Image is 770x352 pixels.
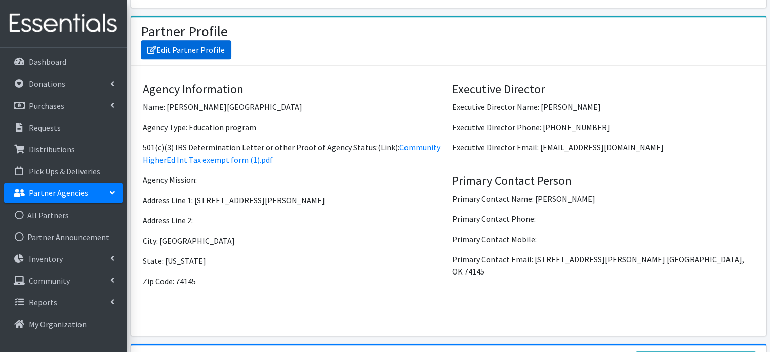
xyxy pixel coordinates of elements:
a: Community [4,270,123,291]
p: Primary Contact Name: [PERSON_NAME] [452,192,754,205]
p: Agency Type: Education program [143,121,444,133]
h4: Agency Information [143,82,444,97]
p: Pick Ups & Deliveries [29,166,100,176]
p: Reports [29,297,57,307]
a: Requests [4,118,123,138]
p: Agency Mission: [143,174,444,186]
p: Name: [PERSON_NAME][GEOGRAPHIC_DATA] [143,101,444,113]
h4: Executive Director [452,82,754,97]
p: Primary Contact Mobile: [452,233,754,245]
p: Zip Code: 74145 [143,275,444,287]
a: Dashboard [4,52,123,72]
p: State: [US_STATE] [143,255,444,267]
p: Dashboard [29,57,66,67]
p: Purchases [29,101,64,111]
p: Address Line 2: [143,214,444,226]
p: City: [GEOGRAPHIC_DATA] [143,234,444,247]
a: Distributions [4,139,123,160]
p: Executive Director Phone: [PHONE_NUMBER] [452,121,754,133]
p: Address Line 1: [STREET_ADDRESS][PERSON_NAME] [143,194,444,206]
a: Partner Announcement [4,227,123,247]
h2: Partner Profile [141,23,228,41]
h4: Primary Contact Person [452,174,754,188]
p: Donations [29,79,65,89]
p: Inventory [29,254,63,264]
a: My Organization [4,314,123,334]
p: Distributions [29,144,75,154]
p: Executive Director Name: [PERSON_NAME] [452,101,754,113]
p: Requests [29,123,61,133]
a: Edit Partner Profile [141,40,231,59]
a: Purchases [4,96,123,116]
p: 501(c)(3) IRS Determination Letter or other Proof of Agency Status: (Link): [143,141,444,166]
p: Primary Contact Phone: [452,213,754,225]
a: Pick Ups & Deliveries [4,161,123,181]
p: Community [29,276,70,286]
p: Partner Agencies [29,188,88,198]
p: My Organization [29,319,87,329]
p: Primary Contact Email: [STREET_ADDRESS][PERSON_NAME] [GEOGRAPHIC_DATA], OK 74145 [452,253,754,278]
a: Donations [4,73,123,94]
img: HumanEssentials [4,7,123,41]
a: All Partners [4,205,123,225]
a: Reports [4,292,123,312]
p: Executive Director Email: [EMAIL_ADDRESS][DOMAIN_NAME] [452,141,754,153]
a: Partner Agencies [4,183,123,203]
a: Inventory [4,249,123,269]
